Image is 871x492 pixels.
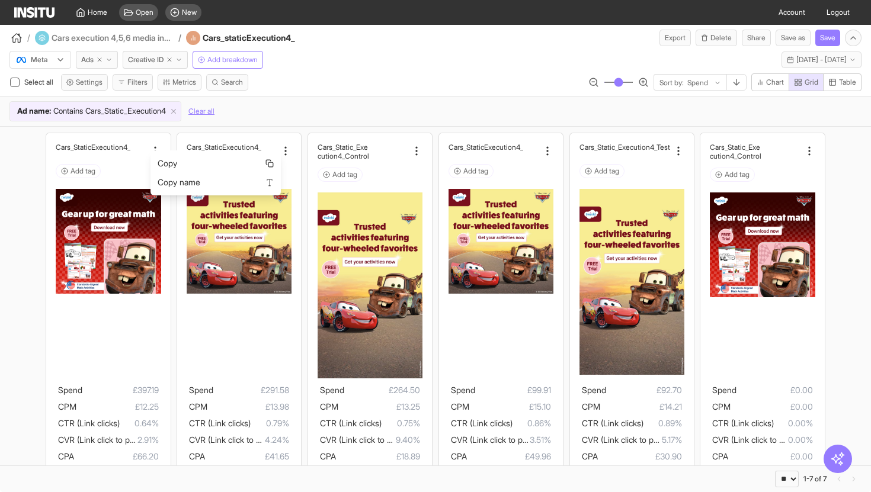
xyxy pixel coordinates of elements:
button: / [9,31,30,45]
span: £41.65 [205,449,289,464]
span: 2.91% [137,433,159,447]
h2: Cars_Static_Exe [318,143,368,152]
span: Copy [158,157,177,169]
span: Spend [582,385,606,395]
span: CTR (Link clicks) [189,418,251,428]
h2: cution4_Control [318,152,369,160]
span: Creative ID [128,55,164,65]
span: 4.24% [265,433,289,447]
span: CVR (Link click to purchase) [189,435,293,445]
button: Clear all [188,101,214,121]
span: Settings [76,78,103,87]
span: CTR (Link clicks) [320,418,382,428]
h2: _Execution4 [484,143,523,152]
span: CPM [582,401,600,411]
button: Add tag [318,168,363,182]
button: Ads [76,51,118,69]
span: 5.17% [662,433,682,447]
span: Select all [24,78,56,86]
span: Table [839,78,856,87]
div: Cars_Static_Execution4_Test [579,143,670,152]
span: CTR (Link clicks) [58,418,120,428]
span: CVR (Link click to purchase) [58,435,162,445]
span: CTR (Link clicks) [451,418,513,428]
h2: Cars_Static [187,143,222,152]
span: CTR (Link clicks) [712,418,774,428]
h4: Cars_staticExecution4_ [203,32,327,44]
button: Add tag [449,164,494,178]
span: £14.21 [600,400,682,414]
span: Spend [712,385,736,395]
span: Search [221,78,243,87]
button: Creative ID [123,51,188,69]
h2: _Execution4 [222,143,261,152]
span: £291.58 [213,383,289,397]
span: Add tag [332,170,357,179]
span: CPA [320,451,336,461]
span: £397.19 [82,383,158,397]
span: Ads [81,55,94,65]
span: £49.96 [467,449,551,464]
span: 0.79% [251,416,289,430]
span: Open [136,8,153,17]
span: CPA [189,451,205,461]
button: Share [742,30,771,46]
span: £30.90 [598,449,682,464]
div: Cars_Static_Execution4 [187,143,277,152]
span: 0.75% [382,416,420,430]
span: CPM [712,401,731,411]
button: Add tag [710,168,755,182]
h2: Cars_Static [449,143,484,152]
span: Contains [53,105,83,117]
h2: Cars_Static [56,143,91,152]
button: Filters [113,74,153,91]
span: Add tag [725,170,750,179]
span: CVR (Link click to purchase) [451,435,555,445]
span: £264.50 [344,383,420,397]
div: Cars_staticExecution4_ [186,31,327,45]
button: Export [659,30,691,46]
button: Grid [789,73,824,91]
span: Add tag [594,166,619,176]
button: Table [823,73,862,91]
button: Save [815,30,840,46]
span: / [27,32,30,44]
span: [DATE] - [DATE] [796,55,847,65]
button: Add tag [579,164,625,178]
h2: Cars_Static_Ex [579,143,626,152]
span: CPA [712,451,728,461]
h2: Cars_Static_Exe [710,143,760,152]
span: CPM [451,401,469,411]
div: Cars_Static_Execution4 [449,143,539,152]
span: £0.00 [736,383,812,397]
span: CPM [189,401,207,411]
button: Metrics [158,74,201,91]
img: Logo [14,7,55,18]
span: £13.25 [338,400,420,414]
span: Sort by: [659,78,684,88]
div: 1-7 of 7 [803,474,827,484]
h2: ecution4_Test [626,143,670,152]
span: Spend [58,385,82,395]
span: £92.70 [606,383,682,397]
span: CVR (Link click to purchase) [712,435,816,445]
span: Add tag [71,166,95,176]
h2: cution4_Control [710,152,761,160]
span: £0.00 [731,400,812,414]
button: [DATE] - [DATE] [782,52,862,68]
button: Add breakdown [193,51,263,69]
span: 3.51% [530,433,551,447]
h4: Cars execution 4,5,6 media investigation [52,32,175,44]
span: Chart [766,78,784,87]
span: Add tag [463,166,488,176]
span: £0.00 [728,449,812,464]
span: £13.98 [207,400,289,414]
span: CVR (Link click to purchase) [320,435,424,445]
span: CPM [320,401,338,411]
span: £18.89 [336,449,420,464]
span: Add breakdown [207,55,258,65]
button: Add tag [56,164,101,178]
span: CPA [451,451,467,461]
div: Cars_Static_Execution4_Control [318,143,408,160]
span: Grid [805,78,818,87]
